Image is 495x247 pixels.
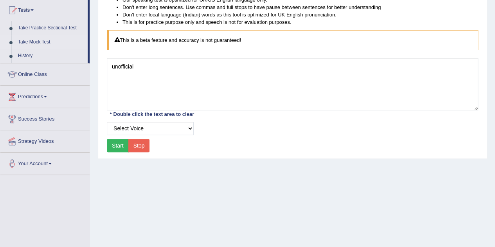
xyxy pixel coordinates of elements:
[14,21,88,35] a: Take Practice Sectional Test
[0,130,90,150] a: Strategy Videos
[14,49,88,63] a: History
[122,18,478,26] li: This is for practice purpose only and speech is not for evaluation purposes.
[0,63,90,83] a: Online Class
[14,35,88,49] a: Take Mock Test
[0,86,90,105] a: Predictions
[0,108,90,128] a: Success Stories
[0,153,90,172] a: Your Account
[107,30,478,50] div: This is a beta feature and accuracy is not guaranteed!
[128,139,150,152] button: Stop
[107,139,129,152] button: Start
[122,4,478,11] li: Don't enter long sentences. Use commas and full stops to have pause between sentences for better ...
[107,110,197,118] div: * Double click the text area to clear
[122,11,478,18] li: Don't enter local language (Indian) words as this tool is optimized for UK English pronunciation.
